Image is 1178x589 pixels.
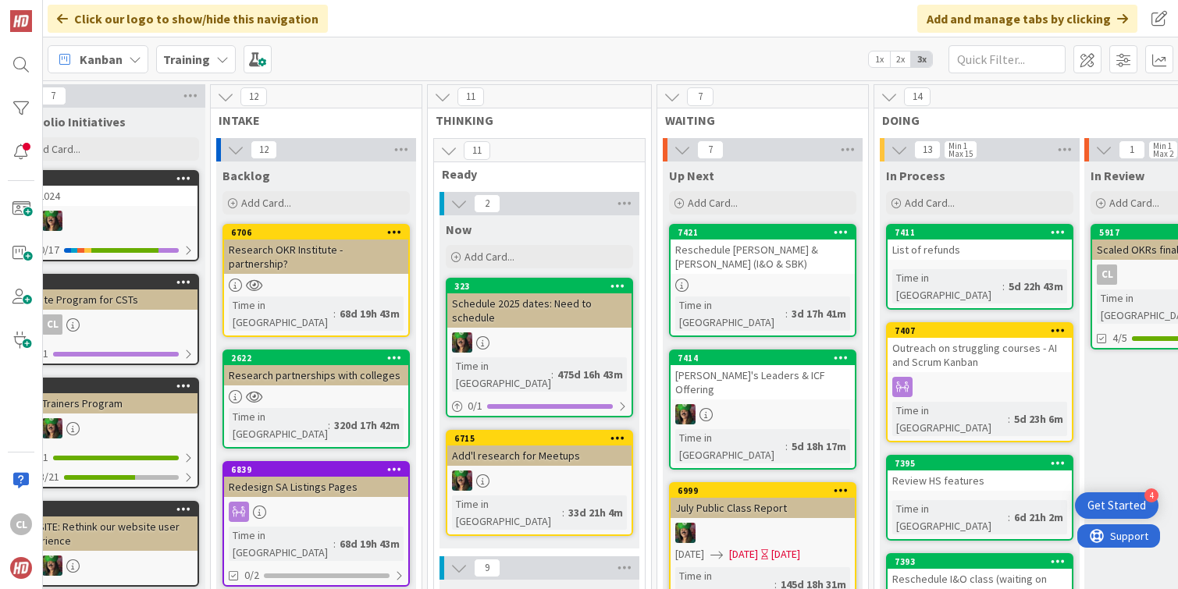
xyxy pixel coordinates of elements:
a: 2072024 Trainers ProgramSL1/113/21 [12,378,199,488]
div: 7411 [888,225,1072,240]
span: 2x [890,51,911,67]
span: Portfolio Initiatives [12,114,126,130]
div: Time in [GEOGRAPHIC_DATA] [675,296,785,331]
div: Open Get Started checklist, remaining modules: 4 [1075,492,1158,519]
span: Add Card... [1109,196,1159,210]
div: 6715Add'l research for Meetups [447,431,632,466]
div: 2622 [231,353,408,364]
div: Add and manage tabs by clicking [917,5,1137,33]
div: 2622 [224,351,408,365]
div: Time in [GEOGRAPHIC_DATA] [229,527,333,561]
div: 7414 [678,353,855,364]
span: Kanban [80,50,123,69]
span: Up Next [669,168,714,183]
div: [PERSON_NAME]'s Leaders & ICF Offering [671,365,855,399]
div: 7393 [895,556,1072,567]
img: SL [452,470,472,491]
span: Support [33,2,71,21]
span: : [333,535,336,552]
span: [DATE] [729,546,758,562]
div: 6706 [224,225,408,240]
div: Outreach on struggling courses - AI and Scrum Kanban [888,338,1072,372]
div: 199 [13,502,198,516]
img: SL [675,404,696,424]
span: 2 [474,194,500,213]
div: Time in [GEOGRAPHIC_DATA] [675,429,785,463]
span: : [1008,509,1010,526]
a: 323Schedule 2025 dates: Need to scheduleSLTime in [GEOGRAPHIC_DATA]:475d 16h 43m0/1 [446,278,633,417]
span: : [551,366,553,383]
a: 7411List of refundsTime in [GEOGRAPHIC_DATA]:5d 22h 43m [886,224,1073,310]
div: 2024 Trainers Program [13,393,198,413]
div: Reschedule [PERSON_NAME] & [PERSON_NAME] (I&O & SBK) [671,240,855,274]
span: 11 [464,141,490,160]
div: SL [447,332,632,353]
div: 0/1 [13,344,198,364]
span: 7 [687,87,714,106]
div: 323Schedule 2025 dates: Need to schedule [447,279,632,328]
div: July Public Class Report [671,498,855,518]
a: 199WEBSITE: Rethink our website user experienceSL [12,501,199,587]
div: 7407 [888,324,1072,338]
div: Affiliate Program for CSTs [13,289,198,310]
div: SL [671,404,855,424]
a: 7407Outreach on struggling courses - AI and Scrum KanbanTime in [GEOGRAPHIC_DATA]:5d 23h 6m [886,322,1073,442]
span: 13/21 [34,469,59,485]
div: 7411List of refunds [888,225,1072,260]
div: CL [10,513,32,535]
div: Max 15 [948,150,973,158]
div: 7395Review HS features [888,456,1072,491]
img: Visit kanbanzone.com [10,10,32,32]
div: 3d 17h 41m [788,305,850,322]
div: 5d 23h 6m [1010,410,1067,428]
div: 2072024 Trainers Program [13,379,198,413]
div: 323 [454,281,632,292]
span: Add Card... [464,250,514,264]
div: Add'l research for Meetups [447,445,632,466]
span: 10 / 17 [34,242,59,258]
span: In Review [1091,168,1144,183]
div: 6715 [447,431,632,445]
div: Time in [GEOGRAPHIC_DATA] [452,495,562,530]
div: 2633 [20,277,198,288]
span: 12 [251,140,277,159]
img: SL [42,555,62,576]
div: 6999 [671,484,855,498]
span: : [785,438,788,455]
img: SL [452,332,472,353]
div: 7407Outreach on struggling courses - AI and Scrum Kanban [888,324,1072,372]
b: Training [163,51,210,67]
span: 1 [1119,140,1145,159]
span: 14 [904,87,931,106]
span: Ready [442,166,625,182]
div: 6715 [454,433,632,444]
span: : [333,305,336,322]
a: 2633Affiliate Program for CSTsCL0/1 [12,274,199,365]
div: 5d 18h 17m [788,438,850,455]
div: 7421 [671,225,855,240]
div: Min 1 [948,142,967,150]
div: WEBSITE: Rethink our website user experience [13,516,198,551]
span: 0 / 1 [468,398,482,414]
div: 854RTB 2024 [13,172,198,206]
div: 6839 [224,463,408,477]
div: 320d 17h 42m [330,417,404,434]
div: 7421Reschedule [PERSON_NAME] & [PERSON_NAME] (I&O & SBK) [671,225,855,274]
div: 207 [13,379,198,393]
a: 854RTB 2024SL10/17 [12,170,199,261]
span: Add Card... [241,196,291,210]
div: 7393 [888,555,1072,569]
div: 7414[PERSON_NAME]'s Leaders & ICF Offering [671,351,855,399]
div: Min 1 [1153,142,1172,150]
div: 2622Research partnerships with colleges [224,351,408,385]
div: CL [1097,264,1117,285]
div: 6706 [231,227,408,238]
div: 7421 [678,227,855,238]
div: 7407 [895,325,1072,336]
div: Time in [GEOGRAPHIC_DATA] [892,269,1002,303]
div: 6706Research OKR Institute - partnership? [224,225,408,274]
div: 207 [20,381,198,392]
div: CL [42,314,62,335]
div: 2633Affiliate Program for CSTs [13,275,198,310]
div: 7414 [671,351,855,365]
